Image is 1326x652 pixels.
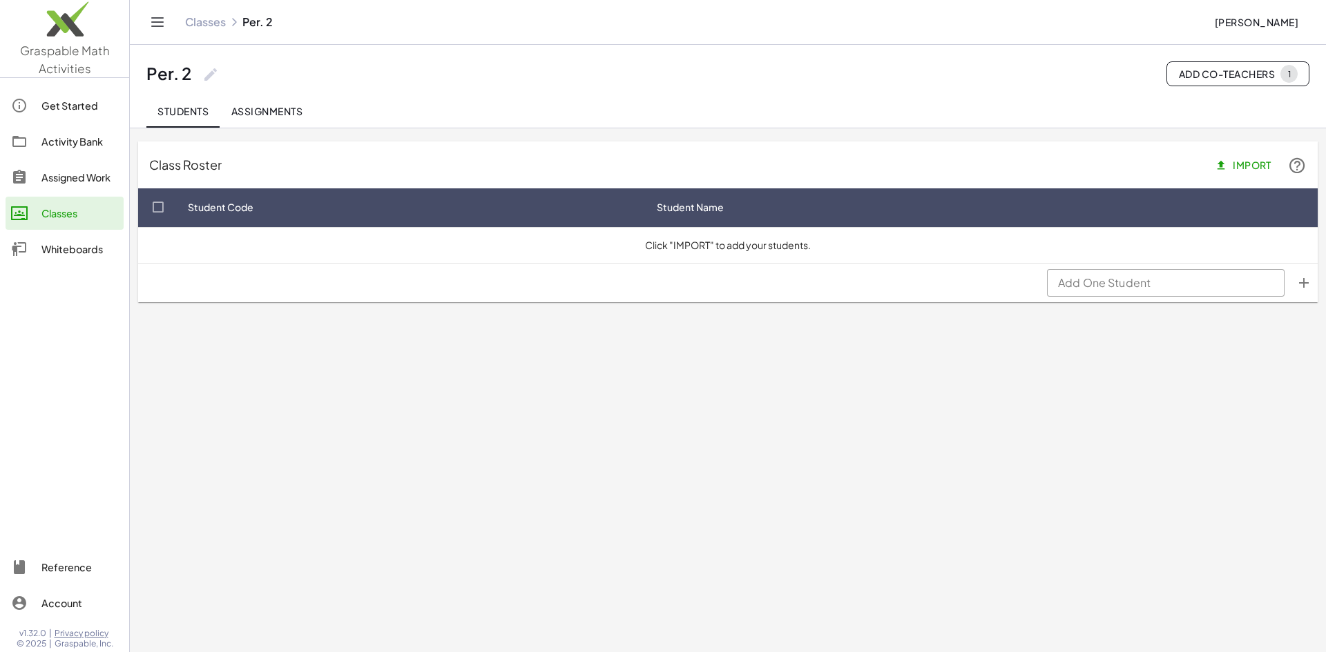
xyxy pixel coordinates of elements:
[188,200,253,215] span: Student Code
[41,559,118,575] div: Reference
[1166,61,1309,86] button: Add Co-Teachers1
[657,200,724,215] span: Student Name
[1178,65,1298,83] span: Add Co-Teachers
[157,105,209,117] span: Students
[1218,159,1271,171] span: Import
[41,169,118,186] div: Assigned Work
[1214,16,1298,28] span: [PERSON_NAME]
[55,638,113,649] span: Graspable, Inc.
[19,628,46,639] span: v1.32.0
[41,595,118,611] div: Account
[1203,10,1309,34] button: [PERSON_NAME]
[6,586,124,620] a: Account
[41,241,118,257] div: Whiteboards
[41,97,118,114] div: Get Started
[41,205,118,221] div: Classes
[138,141,1318,188] div: Class Roster
[138,227,1318,263] td: Click "IMPORT" to add your students.
[6,233,124,266] a: Whiteboards
[185,15,226,29] a: Classes
[6,551,124,584] a: Reference
[41,133,118,150] div: Activity Bank
[49,628,52,639] span: |
[231,105,302,117] span: Assignments
[6,125,124,158] a: Activity Bank
[1296,275,1312,291] i: Add One Student appended action
[6,161,124,194] a: Assigned Work
[49,638,52,649] span: |
[1207,152,1282,177] button: Import
[20,43,110,76] span: Graspable Math Activities
[146,11,169,33] button: Toggle navigation
[1287,69,1291,79] div: 1
[146,63,191,84] div: Per. 2
[6,197,124,230] a: Classes
[55,628,113,639] a: Privacy policy
[17,638,46,649] span: © 2025
[6,89,124,122] a: Get Started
